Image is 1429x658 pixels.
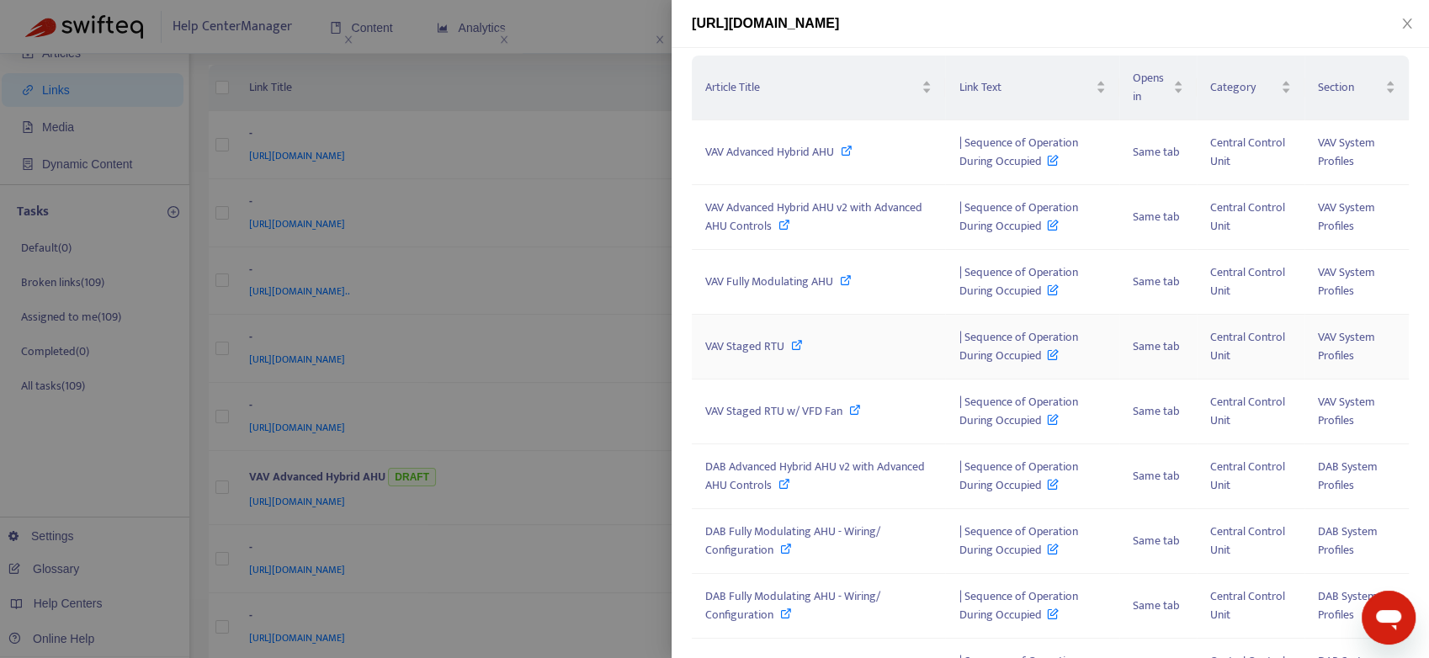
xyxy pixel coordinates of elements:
span: VAV System Profiles [1318,133,1375,171]
span: Central Control Unit [1210,392,1285,430]
span: DAB Advanced Hybrid AHU v2 with Advanced AHU Controls [705,457,925,495]
span: Same tab [1133,207,1180,226]
span: Same tab [1133,142,1180,162]
span: Central Control Unit [1210,586,1285,624]
span: Section [1318,78,1382,97]
span: Same tab [1133,337,1180,356]
span: | Sequence of Operation During Occupied [959,522,1077,560]
th: Category [1197,56,1304,120]
span: | Sequence of Operation During Occupied [959,263,1077,300]
span: Same tab [1133,531,1180,550]
span: Central Control Unit [1210,263,1285,300]
iframe: Button to launch messaging window [1362,591,1416,645]
span: VAV Staged RTU w/ VFD Fan [705,401,842,421]
span: | Sequence of Operation During Occupied [959,327,1077,365]
span: VAV System Profiles [1318,327,1375,365]
span: DAB System Profiles [1318,522,1378,560]
span: VAV Fully Modulating AHU [705,272,833,291]
span: Link Text [959,78,1092,97]
span: close [1400,17,1414,30]
span: DAB System Profiles [1318,457,1378,495]
span: Same tab [1133,466,1180,486]
th: Article Title [692,56,945,120]
span: | Sequence of Operation During Occupied [959,133,1077,171]
span: | Sequence of Operation During Occupied [959,392,1077,430]
span: Same tab [1133,401,1180,421]
span: | Sequence of Operation During Occupied [959,198,1077,236]
th: Opens in [1119,56,1197,120]
span: DAB System Profiles [1318,586,1378,624]
span: | Sequence of Operation During Occupied [959,457,1077,495]
span: Central Control Unit [1210,457,1285,495]
span: Opens in [1133,69,1170,106]
button: Close [1395,16,1419,32]
span: Same tab [1133,272,1180,291]
span: VAV Advanced Hybrid AHU [705,142,834,162]
span: VAV Staged RTU [705,337,784,356]
span: Article Title [705,78,918,97]
span: VAV System Profiles [1318,392,1375,430]
span: VAV System Profiles [1318,198,1375,236]
span: Central Control Unit [1210,327,1285,365]
span: VAV Advanced Hybrid AHU v2 with Advanced AHU Controls [705,198,922,236]
span: | Sequence of Operation During Occupied [959,586,1077,624]
span: Central Control Unit [1210,133,1285,171]
th: Section [1304,56,1409,120]
span: VAV System Profiles [1318,263,1375,300]
span: Central Control Unit [1210,198,1285,236]
span: Central Control Unit [1210,522,1285,560]
span: DAB Fully Modulating AHU - Wiring/ Configuration [705,586,880,624]
span: [URL][DOMAIN_NAME] [692,16,839,30]
th: Link Text [945,56,1118,120]
span: DAB Fully Modulating AHU - Wiring/ Configuration [705,522,880,560]
span: Same tab [1133,596,1180,615]
span: Category [1210,78,1278,97]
